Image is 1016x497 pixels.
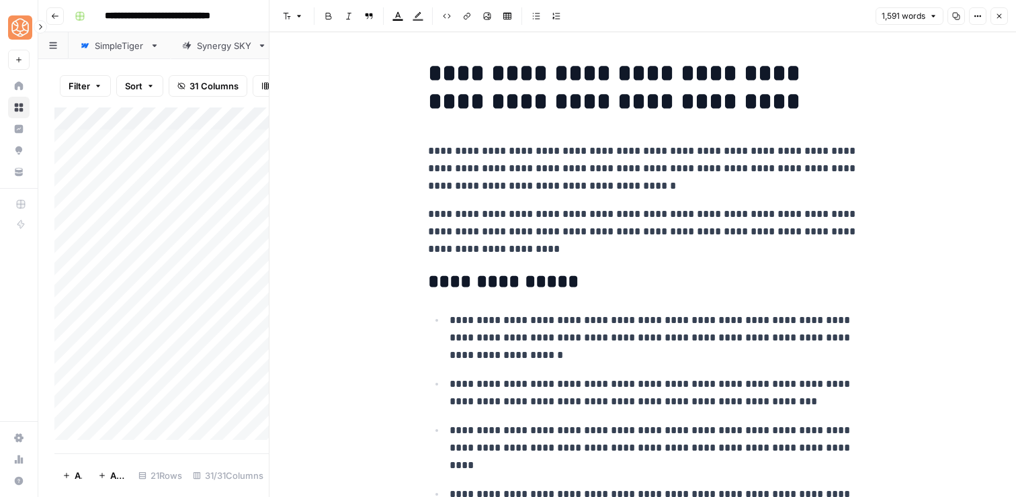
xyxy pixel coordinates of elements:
[8,11,30,44] button: Workspace: SimpleTiger
[116,75,163,97] button: Sort
[187,465,269,486] div: 31/31 Columns
[876,7,943,25] button: 1,591 words
[69,32,171,59] a: SimpleTiger
[125,79,142,93] span: Sort
[110,469,125,482] span: Add 10 Rows
[8,97,30,118] a: Browse
[197,39,252,52] div: Synergy SKY
[75,469,82,482] span: Add Row
[133,465,187,486] div: 21 Rows
[8,118,30,140] a: Insights
[60,75,111,97] button: Filter
[54,465,90,486] button: Add Row
[189,79,239,93] span: 31 Columns
[69,79,90,93] span: Filter
[8,140,30,161] a: Opportunities
[8,449,30,470] a: Usage
[8,75,30,97] a: Home
[90,465,133,486] button: Add 10 Rows
[169,75,247,97] button: 31 Columns
[171,32,278,59] a: Synergy SKY
[95,39,144,52] div: SimpleTiger
[8,470,30,492] button: Help + Support
[8,427,30,449] a: Settings
[8,15,32,40] img: SimpleTiger Logo
[882,10,925,22] span: 1,591 words
[8,161,30,183] a: Your Data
